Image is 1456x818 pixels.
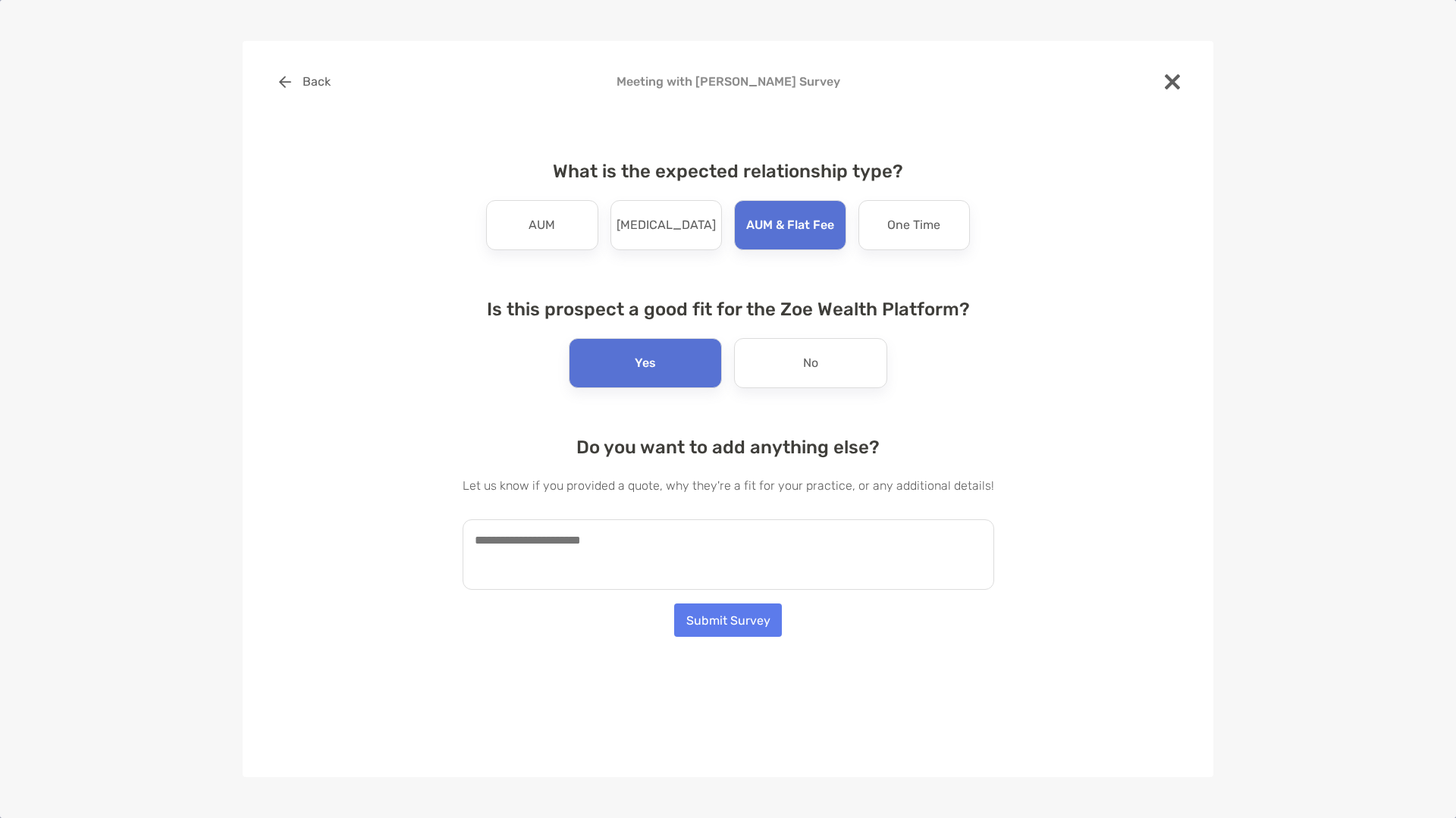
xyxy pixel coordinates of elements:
[746,213,834,237] p: AUM & Flat Fee
[267,65,342,99] button: Back
[267,74,1189,89] h4: Meeting with [PERSON_NAME] Survey
[463,437,994,458] h4: Do you want to add anything else?
[463,299,994,320] h4: Is this prospect a good fit for the Zoe Wealth Platform?
[674,603,782,637] button: Submit Survey
[463,476,994,495] p: Let us know if you provided a quote, why they're a fit for your practice, or any additional details!
[463,161,994,182] h4: What is the expected relationship type?
[803,351,818,375] p: No
[635,351,656,375] p: Yes
[529,213,555,237] p: AUM
[617,213,716,237] p: [MEDICAL_DATA]
[279,76,291,88] img: button icon
[1165,74,1180,89] img: close modal
[887,213,940,237] p: One Time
